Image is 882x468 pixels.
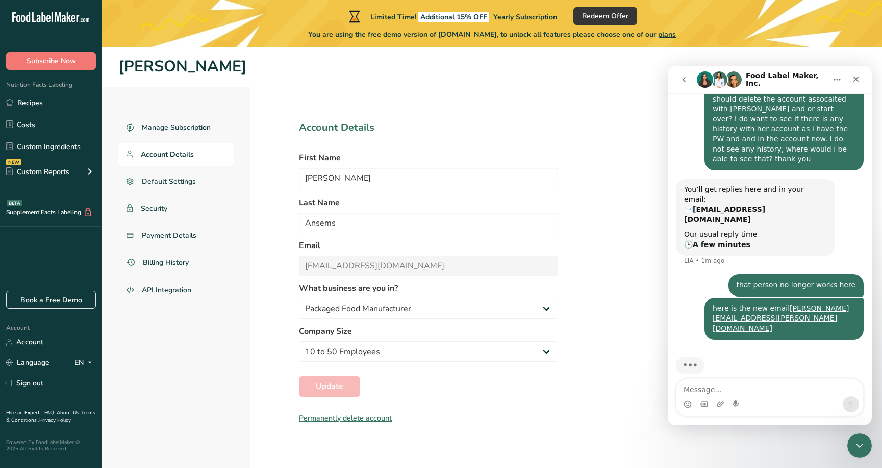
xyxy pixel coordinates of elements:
[142,122,211,133] span: Manage Subscription
[582,11,628,21] span: Redeem Offer
[418,12,489,22] span: Additional 15% OFF
[141,203,167,214] span: Security
[57,409,81,416] a: About Us .
[142,230,196,241] span: Payment Details
[493,12,557,22] span: Yearly Subscription
[142,285,191,295] span: API Integration
[299,282,558,294] label: What business are you in?
[299,325,558,337] label: Company Size
[44,409,57,416] a: FAQ .
[847,433,872,458] iframe: Intercom live chat
[7,200,22,206] div: BETA
[39,416,71,424] a: Privacy Policy
[118,170,234,193] a: Default Settings
[6,354,49,372] a: Language
[118,55,866,79] h1: [PERSON_NAME]
[299,239,558,252] label: Email
[573,7,637,25] button: Redeem Offer
[118,224,234,247] a: Payment Details
[6,439,96,452] div: Powered By FoodLabelMaker © 2025 All Rights Reserved
[118,251,234,274] a: Billing History
[347,10,557,22] div: Limited Time!
[141,149,194,160] span: Account Details
[6,409,42,416] a: Hire an Expert .
[118,143,234,166] a: Account Details
[6,52,96,70] button: Subscribe Now
[299,376,360,397] button: Update
[118,197,234,220] a: Security
[299,196,558,209] label: Last Name
[118,116,234,139] a: Manage Subscription
[6,291,96,309] a: Book a Free Demo
[6,166,69,177] div: Custom Reports
[74,357,96,369] div: EN
[668,66,872,425] iframe: Intercom live chat
[142,176,196,187] span: Default Settings
[299,152,558,164] label: First Name
[316,380,343,392] span: Update
[658,30,676,39] span: plans
[6,409,95,424] a: Terms & Conditions .
[299,120,558,135] h1: Account Details
[299,413,558,424] div: Permanently delete account
[27,56,76,66] span: Subscribe Now
[143,257,189,268] span: Billing History
[118,278,234,303] a: API Integration
[308,29,676,40] span: You are using the free demo version of [DOMAIN_NAME], to unlock all features please choose one of...
[6,159,21,165] div: NEW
